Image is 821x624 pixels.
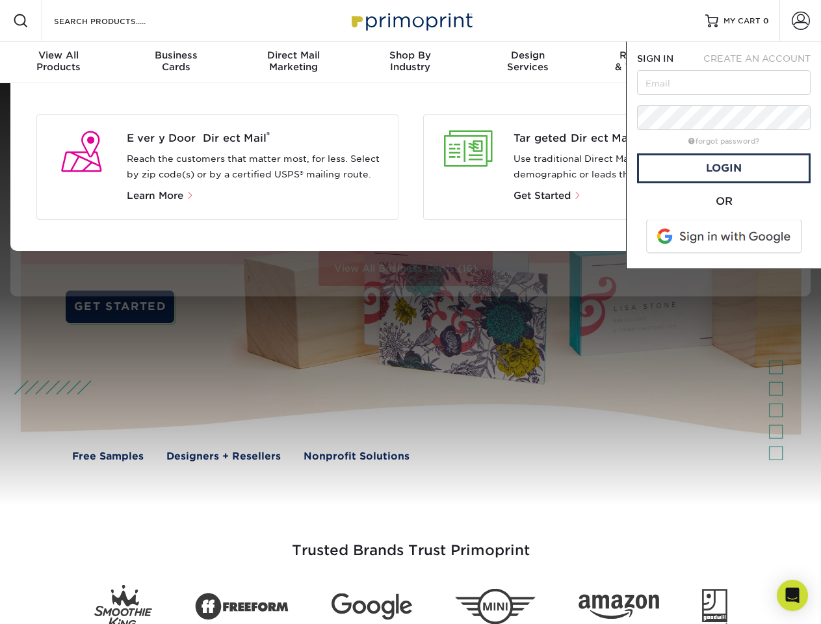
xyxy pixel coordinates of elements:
span: Direct Mail [235,49,352,61]
span: Shop By [352,49,469,61]
img: Amazon [579,595,659,619]
span: Resources [586,49,703,61]
span: MY CART [723,16,761,27]
input: SEARCH PRODUCTS..... [53,13,179,29]
a: Direct MailMarketing [235,42,352,83]
span: Design [469,49,586,61]
a: Login [637,153,811,183]
h3: Trusted Brands Trust Primoprint [31,511,791,575]
div: Cards [117,49,234,73]
div: & Templates [586,49,703,73]
iframe: Google Customer Reviews [3,584,111,619]
div: OR [637,194,811,209]
a: Shop ByIndustry [352,42,469,83]
div: Open Intercom Messenger [777,580,808,611]
span: CREATE AN ACCOUNT [703,53,811,64]
div: Industry [352,49,469,73]
a: BusinessCards [117,42,234,83]
div: Marketing [235,49,352,73]
input: Email [637,70,811,95]
img: Goodwill [702,589,727,624]
img: Google [332,593,412,620]
a: DesignServices [469,42,586,83]
span: 0 [763,16,769,25]
a: Resources& Templates [586,42,703,83]
img: Primoprint [346,6,476,34]
a: forgot password? [688,137,759,146]
span: SIGN IN [637,53,673,64]
span: Business [117,49,234,61]
div: Services [469,49,586,73]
